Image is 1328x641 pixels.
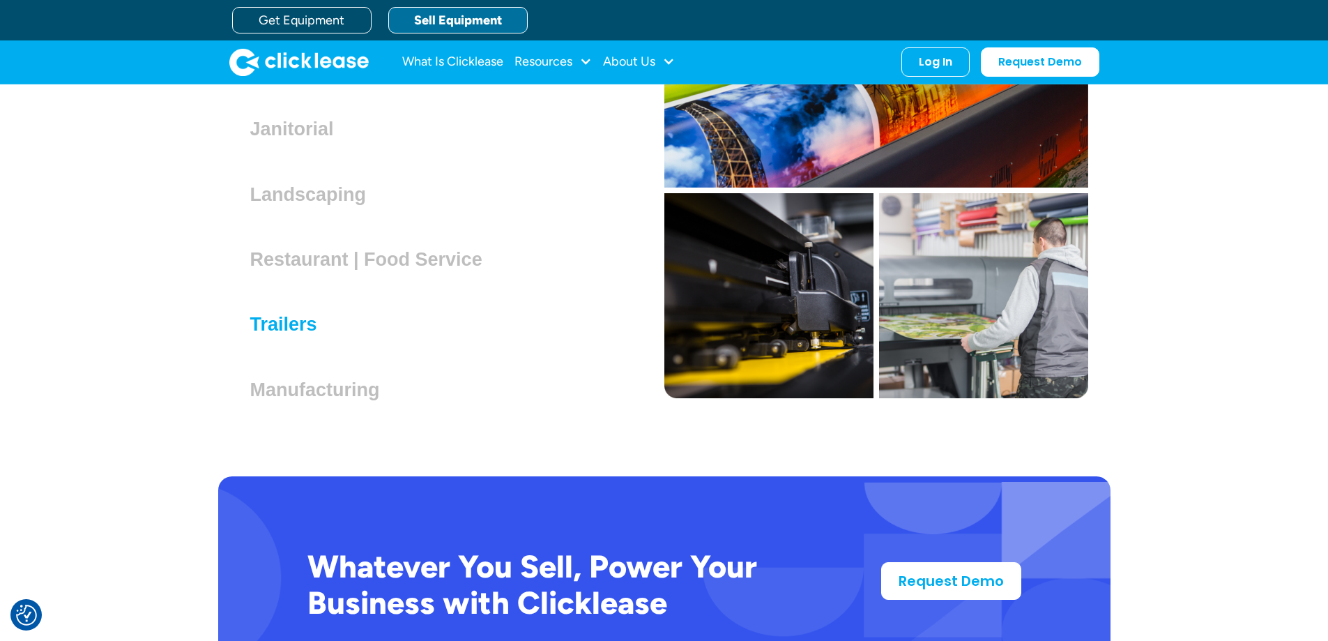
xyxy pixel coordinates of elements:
h3: Trailers [250,314,328,335]
img: Revisit consent button [16,605,37,626]
button: Consent Preferences [16,605,37,626]
a: What Is Clicklease [402,48,503,76]
img: Clicklease logo [229,48,369,76]
h3: Janitorial [250,119,345,139]
h3: Restaurant | Food Service [250,249,494,270]
h3: Manufacturing [250,379,391,400]
div: Resources [514,48,592,76]
h2: Whatever You Sell, Power Your Business with Clicklease [307,548,837,621]
h3: Landscaping [250,184,378,205]
div: Log In [919,55,952,69]
a: home [229,48,369,76]
a: Get Equipment [232,7,372,33]
div: About Us [603,48,675,76]
a: Request Demo [881,562,1021,600]
a: Request Demo [981,47,1099,77]
a: Sell Equipment [388,7,528,33]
